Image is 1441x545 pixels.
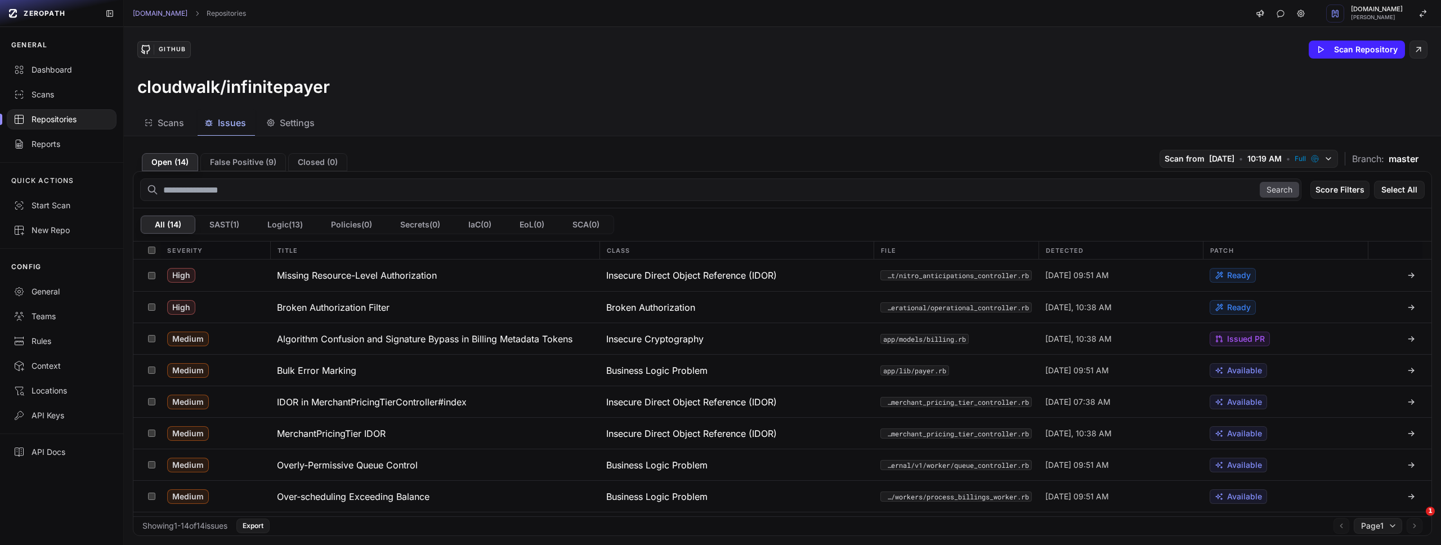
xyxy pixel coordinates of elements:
[207,9,246,18] a: Repositories
[137,77,330,97] h3: cloudwalk/infinitepayer
[133,260,1431,291] div: High Missing Resource-Level Authorization Insecure Direct Object Reference (IDOR) app/controllers...
[1286,153,1290,164] span: •
[14,446,110,458] div: API Docs
[1165,153,1205,164] span: Scan from
[386,216,454,234] button: Secrets(0)
[880,302,1031,312] code: app/controllers/api/operational/operational_controller.rb
[1389,152,1418,166] span: master
[270,418,599,449] button: MerchantPricingTier IDOR
[288,153,347,171] button: Closed (0)
[14,64,110,75] div: Dashboard
[154,44,190,55] div: GitHub
[218,116,246,129] span: Issues
[270,481,599,512] button: Over-scheduling Exceeding Balance
[505,216,558,234] button: EoL(0)
[14,89,110,100] div: Scans
[14,225,110,236] div: New Repo
[141,216,195,234] button: All (14)
[195,216,253,234] button: SAST(1)
[1403,507,1430,534] iframe: Intercom live chat
[11,176,74,185] p: QUICK ACTIONS
[1260,182,1299,198] button: Search
[1374,181,1425,199] button: Select All
[167,395,209,409] span: Medium
[1310,181,1370,199] button: Score Filters
[270,260,599,291] button: Missing Resource-Level Authorization
[880,460,1031,470] button: app/controllers/api/internal/v1/worker/queue_controller.rb
[160,242,270,259] div: Severity
[1209,153,1234,164] span: [DATE]
[133,386,1431,417] div: Medium IDOR in MerchantPricingTierController#index Insecure Direct Object Reference (IDOR) app/co...
[1227,491,1262,502] span: Available
[133,9,246,18] nav: breadcrumb
[277,427,386,440] h3: MerchantPricingTier IDOR
[558,216,614,234] button: SCA(0)
[5,5,96,23] a: ZEROPATH
[270,292,599,323] button: Broken Authorization Filter
[14,139,110,150] div: Reports
[1045,302,1112,313] span: [DATE], 10:38 AM
[880,492,1031,502] code: app/workers/process_billings_worker.rb
[1045,491,1109,502] span: [DATE] 09:51 AM
[880,428,1031,439] button: app/controllers/api/internal/v1/merchant/merchant_pricing_tier_controller.rb
[880,397,1031,407] button: app/controllers/api/internal/v1/merchant/merchant_pricing_tier_controller.rb
[1351,15,1403,20] span: [PERSON_NAME]
[277,364,356,377] h3: Bulk Error Marking
[1247,153,1282,164] span: 10:19 AM
[133,291,1431,323] div: High Broken Authorization Filter Broken Authorization app/controllers/api/operational/operational...
[277,269,437,282] h3: Missing Resource-Level Authorization
[874,242,1038,259] div: File
[880,334,969,344] code: app/models/billing.rb
[133,323,1431,354] div: Medium Algorithm Confusion and Signature Bypass in Billing Metadata Tokens Insecure Cryptography ...
[277,458,418,472] h3: Overly-Permissive Queue Control
[167,268,195,283] span: High
[606,301,695,314] span: Broken Authorization
[253,216,317,234] button: Logic(13)
[1361,520,1384,531] span: Page 1
[133,512,1431,543] div: Medium BillingCreate Missing Check Insecure Direct Object Reference (IDOR) app/controllers/api/in...
[1354,518,1402,534] button: Page1
[880,270,1031,280] button: app/controllers/api/external/v1/merchant/nitro_anticipations_controller.rb
[200,153,286,171] button: False Positive (9)
[1227,270,1251,281] span: Ready
[1203,242,1367,259] div: Patch
[167,332,209,346] span: Medium
[270,512,599,543] button: BillingCreate Missing Check
[142,520,227,531] div: Showing 1 - 14 of 14 issues
[1351,6,1403,12] span: [DOMAIN_NAME]
[14,311,110,322] div: Teams
[606,332,704,346] span: Insecure Cryptography
[1039,242,1203,259] div: Detected
[454,216,505,234] button: IaC(0)
[133,417,1431,449] div: Medium MerchantPricingTier IDOR Insecure Direct Object Reference (IDOR) app/controllers/api/inter...
[1045,459,1109,471] span: [DATE] 09:51 AM
[1045,396,1111,408] span: [DATE] 07:38 AM
[1045,428,1112,439] span: [DATE], 10:38 AM
[158,116,184,129] span: Scans
[1352,152,1384,166] span: Branch:
[1227,365,1262,376] span: Available
[606,427,777,440] span: Insecure Direct Object Reference (IDOR)
[167,363,209,378] span: Medium
[277,490,429,503] h3: Over-scheduling Exceeding Balance
[193,10,201,17] svg: chevron right,
[270,323,599,354] button: Algorithm Confusion and Signature Bypass in Billing Metadata Tokens
[270,242,599,259] div: Title
[1227,459,1262,471] span: Available
[133,449,1431,480] div: Medium Overly-Permissive Queue Control Business Logic Problem app/controllers/api/internal/v1/wor...
[14,336,110,347] div: Rules
[599,242,874,259] div: Class
[880,365,949,376] code: app/lib/payer.rb
[14,410,110,421] div: API Keys
[167,489,209,504] span: Medium
[14,114,110,125] div: Repositories
[1227,428,1262,439] span: Available
[14,200,110,211] div: Start Scan
[1045,365,1109,376] span: [DATE] 09:51 AM
[270,449,599,480] button: Overly-Permissive Queue Control
[14,360,110,372] div: Context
